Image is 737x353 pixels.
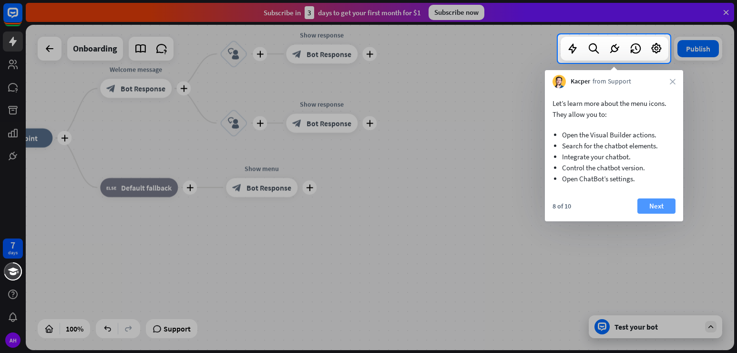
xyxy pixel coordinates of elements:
li: Open the Visual Builder actions. [562,129,666,140]
i: close [670,79,676,84]
span: from Support [593,77,631,86]
div: 8 of 10 [553,202,571,210]
button: Open LiveChat chat widget [8,4,36,32]
p: Let’s learn more about the menu icons. They allow you to: [553,98,676,120]
li: Integrate your chatbot. [562,151,666,162]
li: Open ChatBot’s settings. [562,173,666,184]
button: Next [637,198,676,214]
span: Kacper [571,77,590,86]
li: Control the chatbot version. [562,162,666,173]
li: Search for the chatbot elements. [562,140,666,151]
